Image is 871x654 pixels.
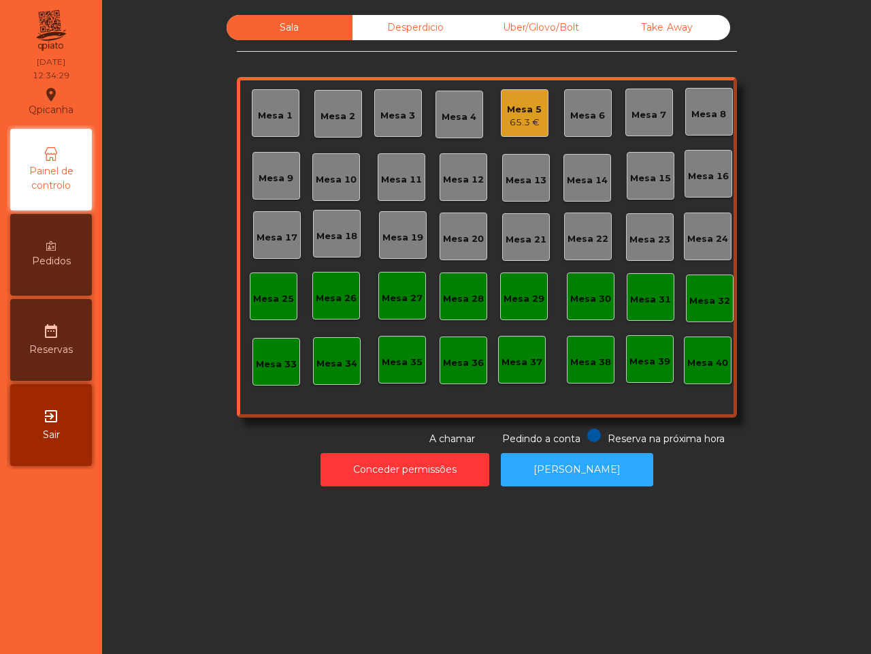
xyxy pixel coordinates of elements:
[14,164,88,193] span: Painel de controlo
[380,109,415,123] div: Mesa 3
[382,231,423,245] div: Mesa 19
[316,173,357,187] div: Mesa 10
[34,7,67,54] img: qpiato
[631,108,666,122] div: Mesa 7
[321,110,355,123] div: Mesa 2
[381,173,422,187] div: Mesa 11
[259,172,293,185] div: Mesa 9
[691,108,726,121] div: Mesa 8
[29,84,73,119] div: Qpicanha
[501,453,653,486] button: [PERSON_NAME]
[567,174,608,187] div: Mesa 14
[687,356,728,370] div: Mesa 40
[43,428,60,442] span: Sair
[506,174,546,187] div: Mesa 13
[43,408,59,424] i: exit_to_app
[442,110,476,124] div: Mesa 4
[604,15,730,40] div: Take Away
[608,433,725,445] span: Reserva na próxima hora
[227,15,352,40] div: Sala
[429,433,475,445] span: A chamar
[443,356,484,370] div: Mesa 36
[478,15,604,40] div: Uber/Glovo/Bolt
[37,56,65,68] div: [DATE]
[502,356,542,369] div: Mesa 37
[316,292,357,305] div: Mesa 26
[43,323,59,339] i: date_range
[688,170,729,183] div: Mesa 16
[506,233,546,247] div: Mesa 21
[32,254,71,268] span: Pedidos
[689,294,730,308] div: Mesa 32
[687,232,728,246] div: Mesa 24
[630,293,671,307] div: Mesa 31
[443,173,484,187] div: Mesa 12
[630,172,671,185] div: Mesa 15
[258,109,293,123] div: Mesa 1
[570,292,611,306] div: Mesa 30
[443,232,484,246] div: Mesa 20
[43,87,59,103] i: location_on
[629,233,670,247] div: Mesa 23
[29,343,73,357] span: Reservas
[316,230,357,243] div: Mesa 18
[502,433,580,445] span: Pedindo a conta
[382,292,423,305] div: Mesa 27
[507,103,542,116] div: Mesa 5
[504,292,544,306] div: Mesa 29
[321,453,489,486] button: Conceder permissões
[33,69,69,82] div: 12:34:29
[570,356,611,369] div: Mesa 38
[507,116,542,129] div: 65.3 €
[316,357,357,371] div: Mesa 34
[443,292,484,306] div: Mesa 28
[257,231,297,245] div: Mesa 17
[629,355,670,369] div: Mesa 39
[352,15,478,40] div: Desperdicio
[570,109,605,123] div: Mesa 6
[256,358,297,371] div: Mesa 33
[253,292,294,306] div: Mesa 25
[382,356,423,369] div: Mesa 35
[568,232,608,246] div: Mesa 22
